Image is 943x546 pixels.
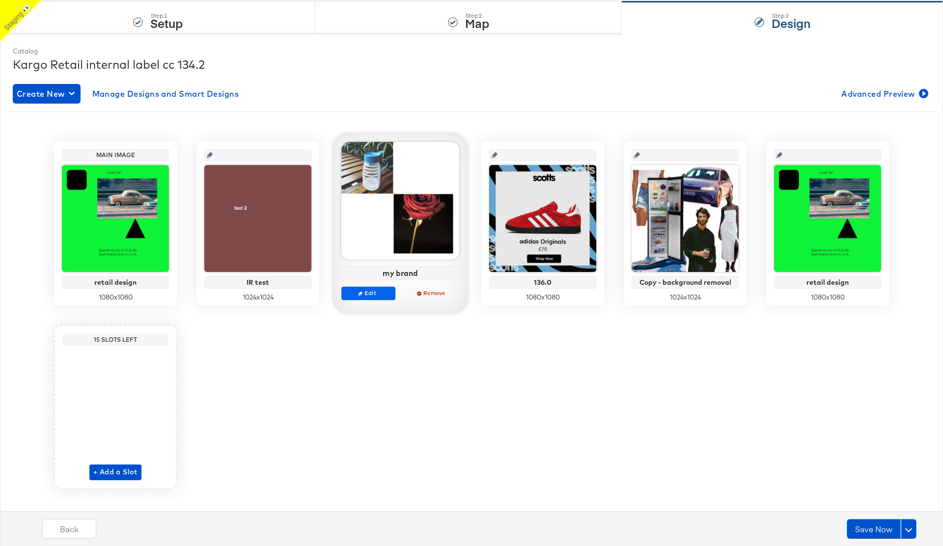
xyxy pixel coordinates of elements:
[17,87,77,101] span: Create New
[65,336,166,344] div: 15 Slots Left
[632,293,739,302] div: 1024 x 1024
[88,84,243,104] button: Manage Designs and Smart Designs
[465,12,489,19] div: Step: 2
[847,519,901,539] button: Save Now
[489,293,596,302] div: 1080 x 1080
[410,289,455,297] span: Remove
[62,293,169,302] div: 1080 x 1080
[774,293,881,302] div: 1080 x 1080
[772,12,810,19] div: Step: 3
[64,151,166,159] div: Main Image
[13,56,930,73] div: Kargo Retail internal label cc 134.2
[207,278,309,286] div: IR test
[341,286,395,300] button: Edit
[64,278,166,286] div: retail design
[13,47,930,56] div: Catalog
[772,15,810,31] strong: Design
[93,466,138,478] span: + Add a Slot
[150,12,183,19] div: Step: 1
[92,87,239,101] span: Manage Designs and Smart Designs
[465,15,489,31] strong: Map
[344,269,457,277] div: my brand
[634,278,736,286] div: Copy - background removal
[204,293,311,302] div: 1024 x 1024
[837,84,930,104] button: Advanced Preview
[42,519,96,539] button: Back
[89,464,141,480] button: + Add a Slot
[492,278,594,286] div: 136.0
[841,87,926,101] span: Advanced Preview
[405,286,459,300] button: Remove
[777,278,879,286] div: retail design
[150,15,183,31] strong: Setup
[13,84,81,104] button: Create New
[346,289,391,297] span: Edit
